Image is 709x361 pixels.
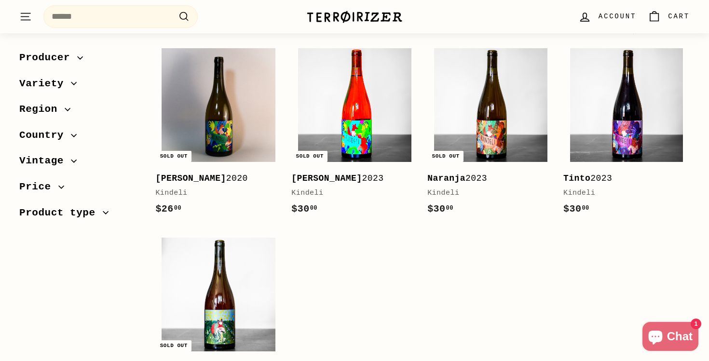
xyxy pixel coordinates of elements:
div: Kindeli [155,187,272,199]
span: Producer [19,50,77,66]
span: Vintage [19,153,71,169]
div: 2023 [563,172,680,186]
div: 2023 [291,172,408,186]
div: Sold out [156,340,191,351]
a: Sold out [PERSON_NAME]2023Kindeli [291,42,418,227]
div: Sold out [156,151,191,162]
span: Country [19,127,71,144]
b: [PERSON_NAME] [155,174,226,183]
span: Cart [668,11,690,22]
span: Region [19,101,65,118]
inbox-online-store-chat: Shopify online store chat [640,322,701,353]
a: Tinto2023Kindeli [563,42,690,227]
button: Vintage [19,150,140,176]
div: Sold out [292,151,327,162]
a: Account [573,2,642,31]
a: Cart [642,2,695,31]
div: 2020 [155,172,272,186]
a: Sold out [PERSON_NAME]2020Kindeli [155,42,282,227]
b: Tinto [563,174,590,183]
sup: 00 [446,205,453,212]
sup: 00 [310,205,317,212]
div: Sold out [428,151,463,162]
button: Region [19,99,140,125]
span: Variety [19,76,71,92]
div: 2023 [427,172,544,186]
span: Account [599,11,636,22]
span: $30 [427,203,453,214]
span: $26 [155,203,181,214]
span: Price [19,179,58,195]
b: [PERSON_NAME] [291,174,362,183]
button: Producer [19,47,140,73]
b: Naranja [427,174,465,183]
span: $30 [563,203,589,214]
button: Product type [19,202,140,228]
button: Variety [19,73,140,99]
button: Country [19,125,140,151]
span: $30 [291,203,317,214]
a: Sold out Naranja2023Kindeli [427,42,554,227]
div: Kindeli [291,187,408,199]
sup: 00 [174,205,181,212]
sup: 00 [582,205,589,212]
div: Kindeli [427,187,544,199]
div: Kindeli [563,187,680,199]
span: Product type [19,205,103,221]
button: Price [19,176,140,202]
